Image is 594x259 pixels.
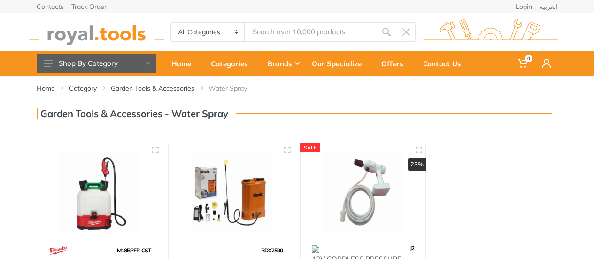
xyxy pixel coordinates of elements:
[410,244,414,251] span: J2
[305,54,375,73] div: Our Specialize
[48,243,68,259] img: 68.webp
[261,247,283,254] span: RDX2590
[309,152,417,233] img: Royal Tools - 12V CORDLESS PRESSURE WASHER
[208,84,261,93] li: Water Spray
[37,84,558,93] nav: breadcrumb
[69,84,97,93] a: Category
[37,3,64,10] a: Contacts
[171,23,245,41] select: Category
[117,247,151,254] span: M18BPFP-CST
[375,51,417,76] a: Offers
[204,51,261,76] a: Categories
[245,22,376,42] input: Site search
[29,19,164,45] img: royal.tools Logo
[516,3,532,10] a: Login
[417,54,474,73] div: Contact Us
[300,143,321,152] div: SALE
[37,54,156,73] button: Shop By Category
[71,3,107,10] a: Track Order
[540,3,558,10] a: العربية
[417,51,474,76] a: Contact Us
[180,243,200,259] img: 1.webp
[204,54,261,73] div: Categories
[312,245,319,253] img: 150.webp
[165,54,204,73] div: Home
[37,108,228,119] h3: Garden Tools & Accessories - Water Spray
[111,84,194,93] a: Garden Tools & Accessories
[511,51,535,76] a: 0
[37,84,55,93] a: Home
[261,54,305,73] div: Brands
[46,152,154,233] img: Royal Tools - SPRAYER TANK 18V 15L
[375,54,417,73] div: Offers
[165,51,204,76] a: Home
[525,55,532,62] span: 0
[408,158,426,171] div: 23%
[177,152,285,233] img: Royal Tools - Kzubr Cordless Pressure Sprayer
[305,51,375,76] a: Our Specialize
[423,19,558,45] img: royal.tools Logo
